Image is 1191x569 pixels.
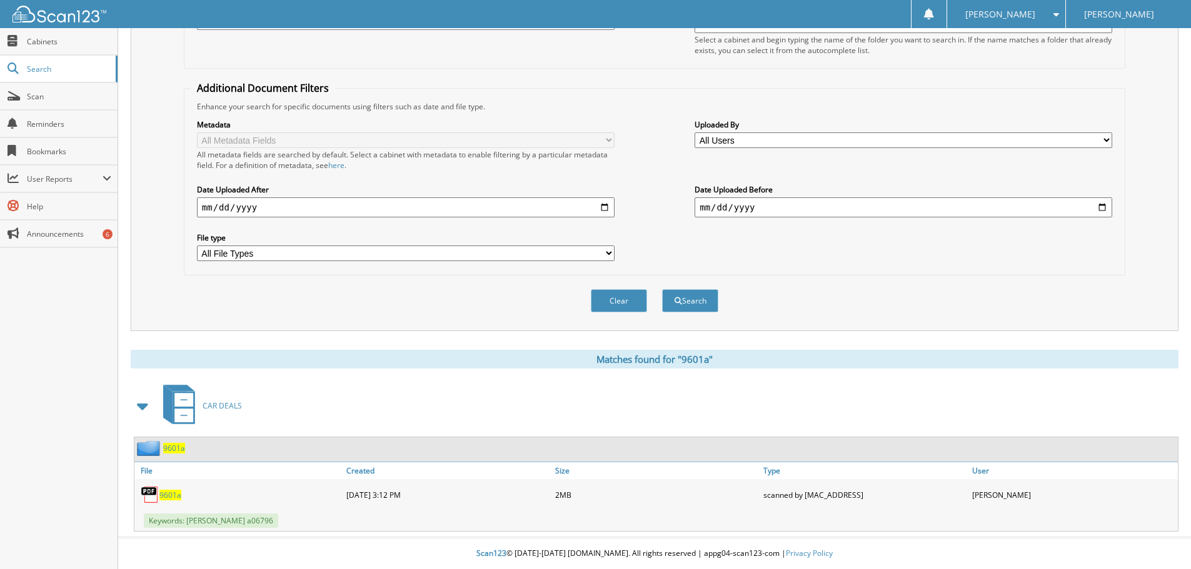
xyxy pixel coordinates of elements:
[137,440,163,456] img: folder2.png
[476,548,506,558] span: Scan123
[552,462,761,479] a: Size
[760,462,969,479] a: Type
[662,289,718,312] button: Search
[197,232,615,243] label: File type
[197,119,615,130] label: Metadata
[1128,509,1191,569] iframe: Chat Widget
[156,381,242,430] a: CAR DEALS
[343,482,552,507] div: [DATE] 3:12 PM
[197,149,615,171] div: All metadata fields are searched by default. Select a cabinet with metadata to enable filtering b...
[197,184,615,195] label: Date Uploaded After
[695,34,1112,56] div: Select a cabinet and begin typing the name of the folder you want to search in. If the name match...
[191,81,335,95] legend: Additional Document Filters
[969,482,1178,507] div: [PERSON_NAME]
[695,119,1112,130] label: Uploaded By
[328,160,344,171] a: here
[203,400,242,411] span: CAR DEALS
[103,229,113,239] div: 6
[13,6,106,22] img: scan123-logo-white.svg
[343,462,552,479] a: Created
[27,36,111,47] span: Cabinets
[591,289,647,312] button: Clear
[163,443,185,453] a: 9601a
[27,229,111,239] span: Announcements
[695,184,1112,195] label: Date Uploaded Before
[969,462,1178,479] a: User
[191,101,1118,112] div: Enhance your search for specific documents using filters such as date and file type.
[27,91,111,102] span: Scan
[141,485,159,504] img: PDF.png
[1084,11,1154,18] span: [PERSON_NAME]
[134,462,343,479] a: File
[159,490,181,500] a: 9601a
[131,350,1178,369] div: Matches found for "9601a"
[27,201,111,212] span: Help
[760,482,969,507] div: scanned by [MAC_ADDRESS]
[27,146,111,157] span: Bookmarks
[552,482,761,507] div: 2MB
[27,64,109,74] span: Search
[695,197,1112,217] input: end
[965,11,1035,18] span: [PERSON_NAME]
[27,119,111,129] span: Reminders
[118,538,1191,569] div: © [DATE]-[DATE] [DOMAIN_NAME]. All rights reserved | appg04-scan123-com |
[144,513,278,528] span: Keywords: [PERSON_NAME] a06796
[786,548,833,558] a: Privacy Policy
[27,174,103,184] span: User Reports
[197,197,615,217] input: start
